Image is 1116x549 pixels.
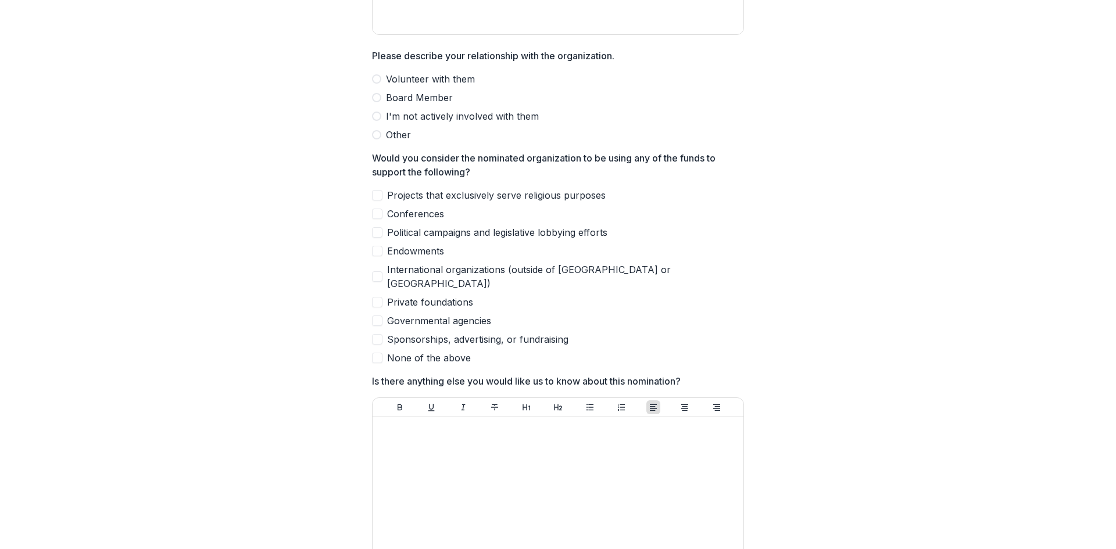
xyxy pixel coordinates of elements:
p: Please describe your relationship with the organization. [372,49,614,63]
span: None of the above [387,351,471,365]
button: Ordered List [614,400,628,414]
p: Would you consider the nominated organization to be using any of the funds to support the following? [372,151,737,179]
button: Align Center [678,400,692,414]
span: I'm not actively involved with them [386,109,539,123]
button: Underline [424,400,438,414]
button: Strike [488,400,502,414]
button: Align Right [710,400,724,414]
span: Endowments [387,244,444,258]
span: Political campaigns and legislative lobbying efforts [387,225,607,239]
button: Heading 1 [520,400,534,414]
button: Bullet List [583,400,597,414]
button: Heading 2 [551,400,565,414]
span: Volunteer with them [386,72,475,86]
button: Align Left [646,400,660,414]
span: Board Member [386,91,453,105]
span: International organizations (outside of [GEOGRAPHIC_DATA] or [GEOGRAPHIC_DATA]) [387,263,744,290]
p: Is there anything else you would like us to know about this nomination? [372,374,681,388]
span: Other [386,128,411,142]
button: Italicize [456,400,470,414]
span: Projects that exclusively serve religious purposes [387,188,606,202]
span: Governmental agencies [387,314,491,328]
button: Bold [393,400,407,414]
span: Conferences [387,207,444,221]
span: Sponsorships, advertising, or fundraising [387,332,568,346]
span: Private foundations [387,295,473,309]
